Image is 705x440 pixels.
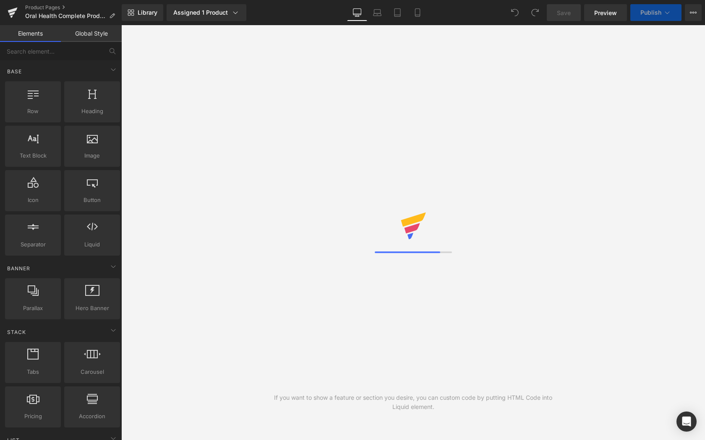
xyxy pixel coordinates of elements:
span: Image [67,151,117,160]
div: Open Intercom Messenger [676,412,697,432]
span: Icon [8,196,58,204]
div: If you want to show a feature or section you desire, you can custom code by putting HTML Code int... [267,393,559,412]
a: Tablet [387,4,407,21]
span: Pricing [8,412,58,421]
a: Desktop [347,4,367,21]
button: Redo [527,4,543,21]
a: Product Pages [25,4,122,11]
a: Global Style [61,25,122,42]
button: More [685,4,702,21]
span: Tabs [8,368,58,376]
a: Mobile [407,4,428,21]
span: Heading [67,107,117,116]
span: Parallax [8,304,58,313]
span: Carousel [67,368,117,376]
span: Hero Banner [67,304,117,313]
button: Undo [507,4,523,21]
span: Accordion [67,412,117,421]
a: New Library [122,4,163,21]
span: Publish [640,9,661,16]
a: Preview [584,4,627,21]
span: Separator [8,240,58,249]
div: Assigned 1 Product [173,8,240,17]
a: Laptop [367,4,387,21]
span: Save [557,8,571,17]
span: Banner [6,264,31,272]
span: Liquid [67,240,117,249]
span: Stack [6,328,27,336]
span: Base [6,67,23,75]
span: Library [138,9,157,16]
span: Text Block [8,151,58,160]
button: Publish [630,4,681,21]
span: Oral Health Complete Product Page [25,13,106,19]
span: Button [67,196,117,204]
span: Row [8,107,58,116]
span: Preview [594,8,617,17]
